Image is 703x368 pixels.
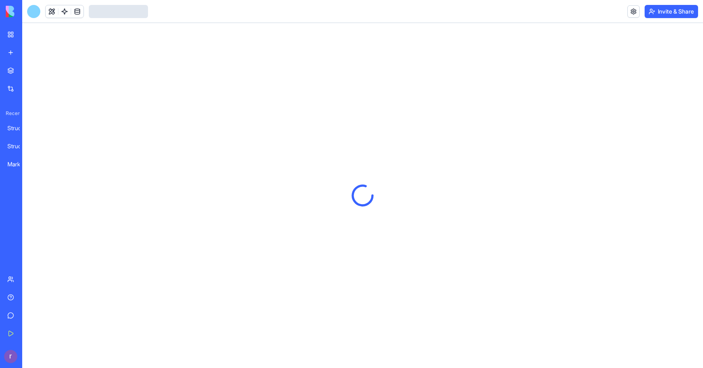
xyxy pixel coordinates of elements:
[2,120,35,136] a: Structured Product Builder
[7,160,30,168] div: Marketplace
[2,110,20,117] span: Recent
[4,350,17,363] img: ACg8ocK9p4COroYERF96wq_Nqbucimpd5rvzMLLyBNHYTn_bI3RzLw=s96-c
[2,156,35,172] a: Marketplace
[7,142,30,150] div: Structure product creation and optimization platform
[645,5,698,18] button: Invite & Share
[2,138,35,154] a: Structure product creation and optimization platform
[7,124,30,132] div: Structured Product Builder
[6,6,57,17] img: logo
